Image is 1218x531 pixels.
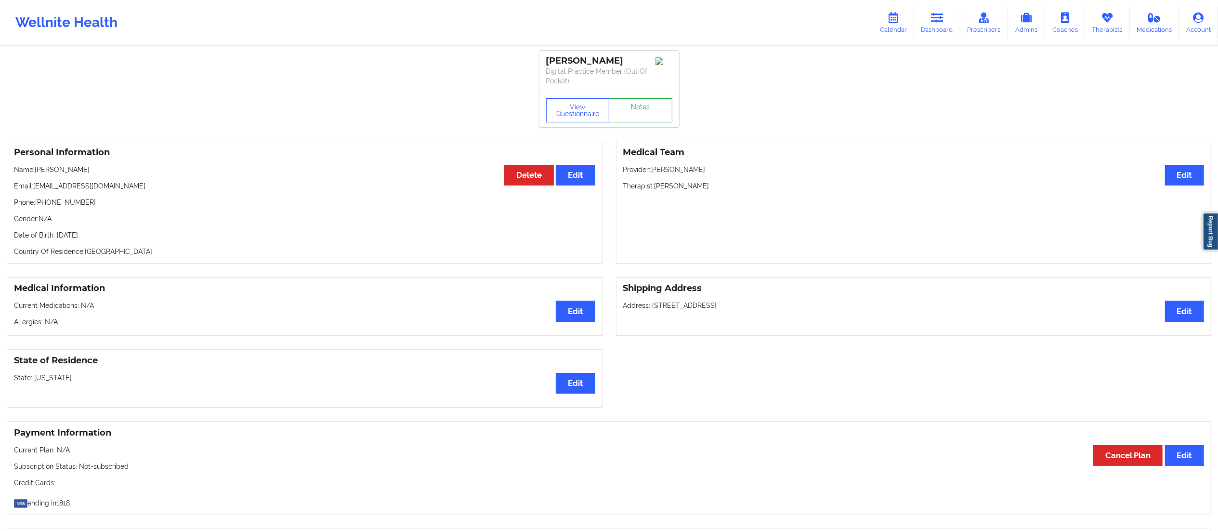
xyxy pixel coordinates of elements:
img: Image%2Fplaceholer-image.png [655,57,672,65]
button: Edit [556,301,595,321]
button: View Questionnaire [546,98,610,122]
button: Cancel Plan [1093,445,1163,466]
p: Phone: [PHONE_NUMBER] [14,198,595,207]
p: Current Plan: N/A [14,445,1204,455]
p: Date of Birth: [DATE] [14,230,595,240]
h3: State of Residence [14,355,595,366]
button: Edit [1165,301,1204,321]
p: Digital Practice Member (Out Of Pocket) [546,66,672,86]
p: Gender: N/A [14,214,595,224]
div: [PERSON_NAME] [546,55,672,66]
a: Report Bug [1203,212,1218,251]
h3: Payment Information [14,427,1204,438]
p: Credit Cards: [14,478,1204,488]
p: Current Medications: N/A [14,301,595,310]
h3: Medical Information [14,283,595,294]
a: Notes [609,98,672,122]
button: Edit [556,165,595,186]
h3: Personal Information [14,147,595,158]
p: Therapist: [PERSON_NAME] [623,181,1205,191]
a: Dashboard [914,7,960,39]
h3: Shipping Address [623,283,1205,294]
button: Delete [504,165,554,186]
button: Edit [1165,165,1204,186]
p: ending in 1818 [14,494,1204,508]
p: Email: [EMAIL_ADDRESS][DOMAIN_NAME] [14,181,595,191]
p: State: [US_STATE] [14,373,595,383]
a: Therapists [1085,7,1130,39]
p: Subscription Status: Not-subscribed [14,462,1204,471]
button: Edit [556,373,595,394]
a: Coaches [1045,7,1085,39]
a: Calendar [873,7,914,39]
a: Prescribers [960,7,1008,39]
a: Admins [1008,7,1045,39]
button: Edit [1165,445,1204,466]
p: Country Of Residence: [GEOGRAPHIC_DATA] [14,247,595,256]
p: Provider: [PERSON_NAME] [623,165,1205,174]
p: Address: [STREET_ADDRESS] [623,301,1205,310]
p: Allergies: N/A [14,317,595,327]
a: Account [1179,7,1218,39]
p: Name: [PERSON_NAME] [14,165,595,174]
a: Medications [1130,7,1179,39]
h3: Medical Team [623,147,1205,158]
